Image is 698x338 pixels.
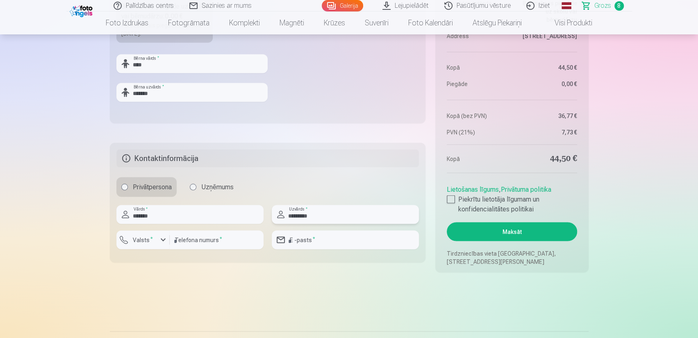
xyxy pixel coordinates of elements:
[116,177,177,197] label: Privātpersona
[447,80,508,88] dt: Piegāde
[447,185,499,193] a: Lietošanas līgums
[219,11,270,34] a: Komplekti
[447,222,577,241] button: Maksāt
[130,236,156,244] label: Valsts
[158,11,219,34] a: Fotogrāmata
[116,230,170,249] button: Valsts*
[447,64,508,72] dt: Kopā
[96,11,158,34] a: Foto izdrukas
[70,3,95,17] img: /fa1
[532,11,602,34] a: Visi produkti
[447,181,577,214] div: ,
[447,194,577,214] label: Piekrītu lietotāja līgumam un konfidencialitātes politikai
[116,149,419,167] h5: Kontaktinformācija
[398,11,463,34] a: Foto kalendāri
[501,185,551,193] a: Privātuma politika
[447,249,577,265] p: Tirdzniecības vieta [GEOGRAPHIC_DATA], [STREET_ADDRESS][PERSON_NAME]
[516,128,577,136] dd: 7,73 €
[516,153,577,164] dd: 44,50 €
[314,11,355,34] a: Krūzes
[447,153,508,164] dt: Kopā
[121,184,128,190] input: Privātpersona
[185,177,239,197] label: Uzņēmums
[190,184,196,190] input: Uzņēmums
[447,128,508,136] dt: PVN (21%)
[516,32,577,40] dd: [STREET_ADDRESS]
[447,32,508,40] dt: Address
[614,1,624,11] span: 8
[516,111,577,120] dd: 36,77 €
[355,11,398,34] a: Suvenīri
[516,64,577,72] dd: 44,50 €
[516,80,577,88] dd: 0,00 €
[270,11,314,34] a: Magnēti
[463,11,532,34] a: Atslēgu piekariņi
[447,111,508,120] dt: Kopā (bez PVN)
[594,1,611,11] span: Grozs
